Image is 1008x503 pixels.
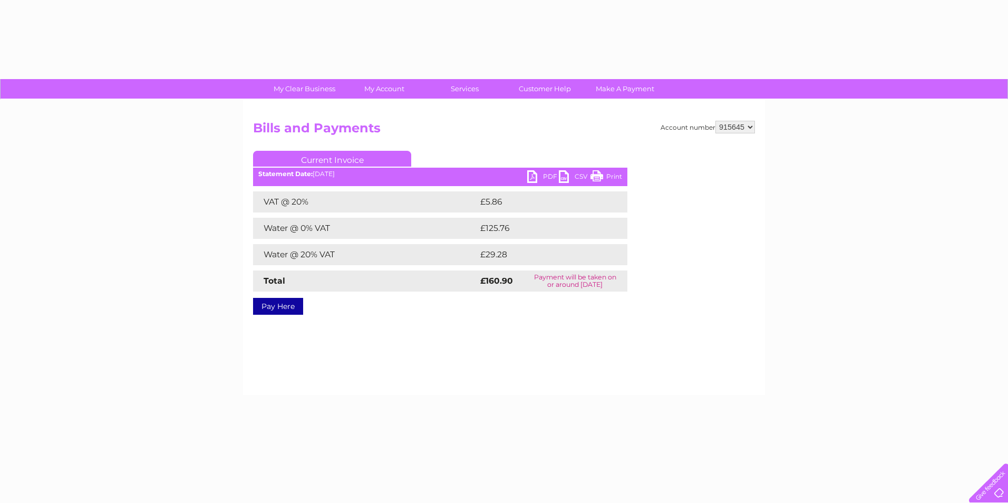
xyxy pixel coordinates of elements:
[421,79,508,99] a: Services
[258,170,313,178] b: Statement Date:
[478,191,603,212] td: £5.86
[253,244,478,265] td: Water @ 20% VAT
[661,121,755,133] div: Account number
[527,170,559,186] a: PDF
[253,298,303,315] a: Pay Here
[253,121,755,141] h2: Bills and Payments
[480,276,513,286] strong: £160.90
[261,79,348,99] a: My Clear Business
[559,170,590,186] a: CSV
[264,276,285,286] strong: Total
[581,79,668,99] a: Make A Payment
[253,151,411,167] a: Current Invoice
[478,244,606,265] td: £29.28
[501,79,588,99] a: Customer Help
[253,191,478,212] td: VAT @ 20%
[253,218,478,239] td: Water @ 0% VAT
[253,170,627,178] div: [DATE]
[523,270,627,292] td: Payment will be taken on or around [DATE]
[590,170,622,186] a: Print
[341,79,428,99] a: My Account
[478,218,608,239] td: £125.76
